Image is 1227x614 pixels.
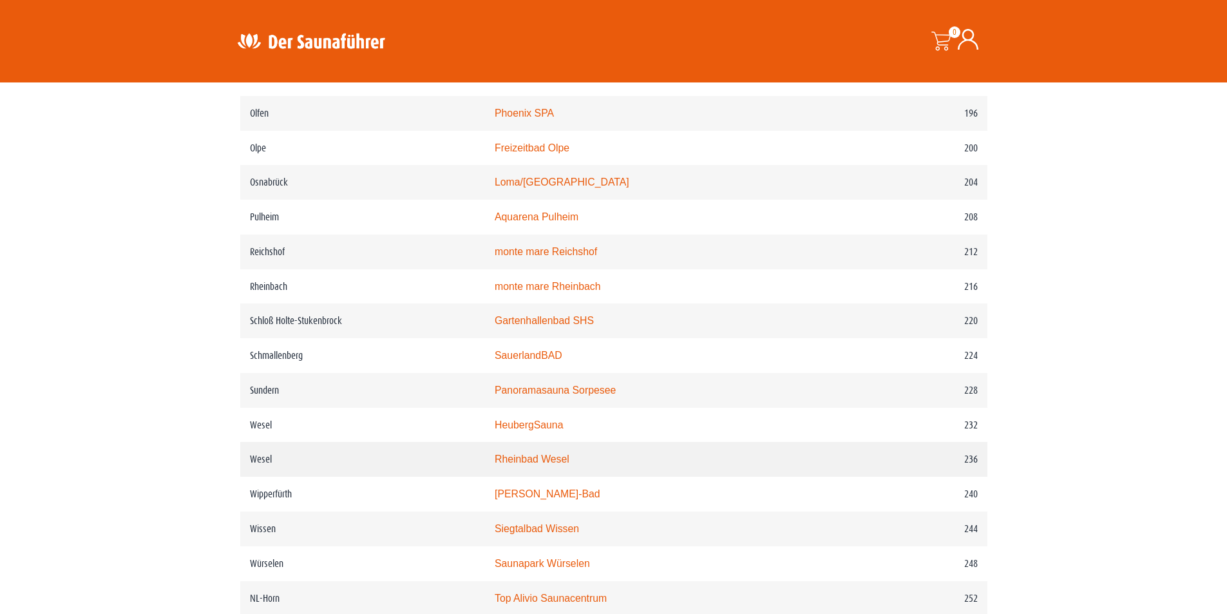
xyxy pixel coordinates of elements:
[240,373,485,408] td: Sundern
[240,408,485,443] td: Wesel
[240,235,485,269] td: Reichshof
[853,512,987,546] td: 244
[853,96,987,131] td: 196
[495,211,578,222] a: Aquarena Pulheim
[240,269,485,304] td: Rheinbach
[495,246,597,257] a: monte mare Reichshof
[853,338,987,373] td: 224
[240,512,485,546] td: Wissen
[495,523,579,534] a: Siegtalbad Wissen
[853,200,987,235] td: 208
[240,131,485,166] td: Olpe
[495,108,554,119] a: Phoenix SPA
[495,142,569,153] a: Freizeitbad Olpe
[240,200,485,235] td: Pulheim
[853,546,987,581] td: 248
[853,131,987,166] td: 200
[495,315,594,326] a: Gartenhallenbad SHS
[495,593,607,604] a: Top Alivio Saunacentrum
[240,96,485,131] td: Olfen
[495,454,569,465] a: Rheinbad Wesel
[495,419,564,430] a: HeubergSauna
[240,303,485,338] td: Schloß Holte-Stukenbrock
[240,442,485,477] td: Wesel
[853,303,987,338] td: 220
[853,442,987,477] td: 236
[853,408,987,443] td: 232
[240,546,485,581] td: Würselen
[240,338,485,373] td: Schmallenberg
[240,477,485,512] td: Wipperfürth
[495,488,600,499] a: [PERSON_NAME]-Bad
[495,350,562,361] a: SauerlandBAD
[495,281,601,292] a: monte mare Rheinbach
[240,165,485,200] td: Osnabrück
[853,373,987,408] td: 228
[495,385,616,396] a: Panoramasauna Sorpesee
[853,165,987,200] td: 204
[853,235,987,269] td: 212
[495,177,629,187] a: Loma/[GEOGRAPHIC_DATA]
[853,477,987,512] td: 240
[495,558,590,569] a: Saunapark Würselen
[853,269,987,304] td: 216
[949,26,960,38] span: 0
